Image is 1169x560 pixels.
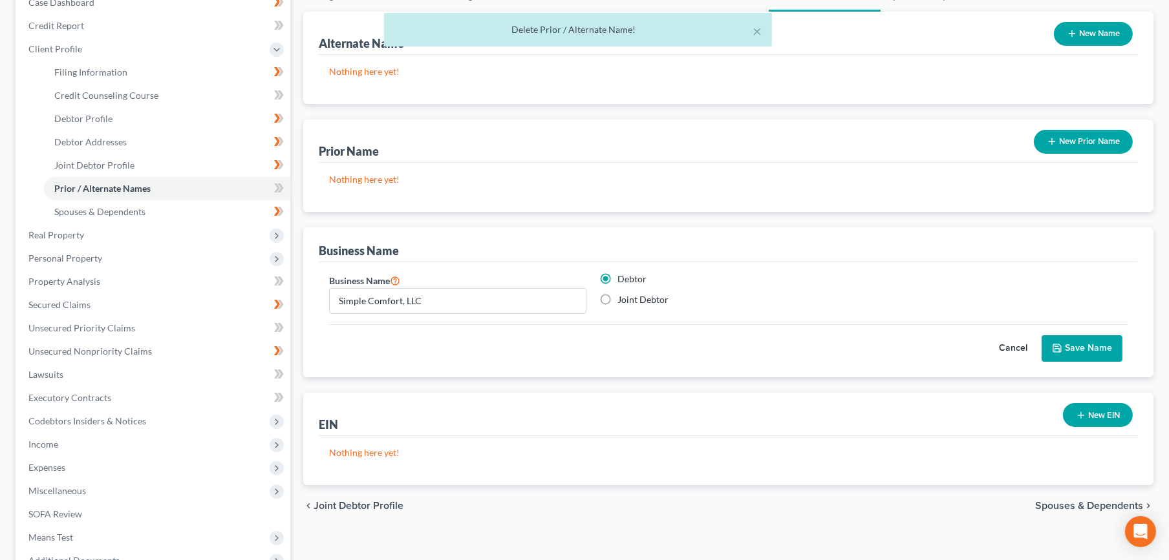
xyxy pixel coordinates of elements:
a: Property Analysis [18,270,290,293]
button: Save Name [1042,335,1122,362]
span: Debtor Addresses [54,136,127,147]
span: Personal Property [28,253,102,264]
span: Lawsuits [28,369,63,380]
button: chevron_left Joint Debtor Profile [303,501,403,511]
i: chevron_left [303,501,314,511]
span: Joint Debtor Profile [54,160,134,171]
button: New Prior Name [1034,130,1133,154]
input: Enter business name... [330,289,586,313]
div: Business Name [319,243,399,258]
span: Client Profile [28,43,82,54]
a: Lawsuits [18,363,290,386]
div: Open Intercom Messenger [1125,516,1156,547]
p: Nothing here yet! [329,446,1128,459]
div: Prior Name [319,143,379,159]
span: Debtor Profile [54,113,113,124]
label: Joint Debtor [617,293,669,306]
a: Joint Debtor Profile [44,154,290,177]
div: Delete Prior / Alternate Name! [394,23,762,36]
span: Means Test [28,532,73,543]
a: Debtor Addresses [44,130,290,154]
i: chevron_right [1143,501,1153,511]
span: Income [28,439,58,450]
a: Spouses & Dependents [44,200,290,223]
label: Business Name [329,273,400,288]
p: Nothing here yet! [329,173,1128,186]
span: Prior / Alternate Names [54,183,151,194]
span: Miscellaneous [28,485,86,496]
a: Secured Claims [18,293,290,316]
button: × [753,23,762,39]
button: Cancel [985,336,1042,362]
span: Secured Claims [28,299,91,310]
a: SOFA Review [18,503,290,526]
button: Spouses & Dependents chevron_right [1035,501,1153,511]
a: Debtor Profile [44,107,290,130]
div: EIN [319,417,338,432]
a: Executory Contracts [18,386,290,410]
span: Joint Debtor Profile [314,501,403,511]
a: Credit Counseling Course [44,84,290,107]
span: Spouses & Dependents [54,206,145,217]
a: Unsecured Nonpriority Claims [18,340,290,363]
span: Credit Counseling Course [54,90,158,101]
span: SOFA Review [28,508,82,519]
span: Spouses & Dependents [1035,501,1143,511]
span: Filing Information [54,67,127,78]
span: Codebtors Insiders & Notices [28,415,146,426]
span: Executory Contracts [28,392,111,403]
a: Prior / Alternate Names [44,177,290,200]
a: Filing Information [44,61,290,84]
p: Nothing here yet! [329,65,1128,78]
a: Unsecured Priority Claims [18,316,290,340]
span: Unsecured Nonpriority Claims [28,346,152,357]
span: Expenses [28,462,65,473]
span: Real Property [28,229,84,240]
span: Property Analysis [28,276,100,287]
span: Unsecured Priority Claims [28,322,135,333]
label: Debtor [617,273,647,285]
button: New EIN [1063,403,1133,427]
